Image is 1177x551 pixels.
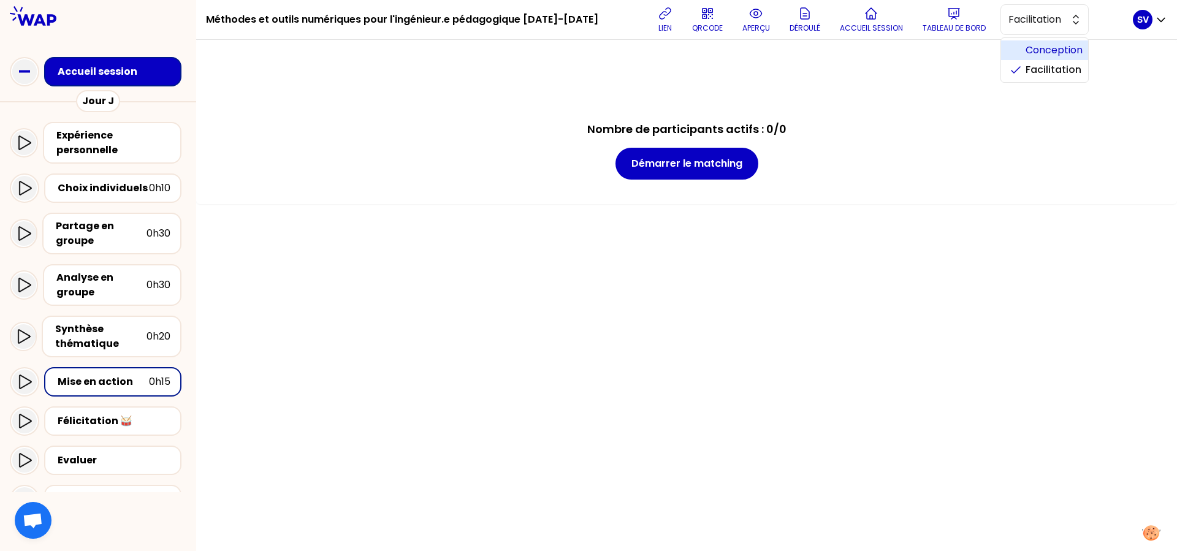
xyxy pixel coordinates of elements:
div: 0h30 [147,278,170,292]
div: 0h15 [149,374,170,389]
span: Conception [1026,43,1078,58]
div: 0h20 [147,329,170,344]
h2: Nombre de participants actifs : 0/0 [587,121,787,138]
button: QRCODE [687,1,728,38]
div: 0h30 [147,226,170,241]
p: SV [1137,13,1149,26]
span: Facilitation [1026,63,1078,77]
p: lien [658,23,672,33]
div: Analyse en groupe [56,270,147,300]
button: Accueil session [835,1,908,38]
button: Démarrer le matching [615,148,758,180]
span: Facilitation [1008,12,1064,27]
a: Ouvrir le chat [15,502,51,539]
p: aperçu [742,23,770,33]
div: 0h10 [149,181,170,196]
p: Tableau de bord [923,23,986,33]
div: Conclusion [58,492,170,507]
button: Tableau de bord [918,1,991,38]
div: Accueil session [58,64,175,79]
div: Félicitation 🥁 [58,414,170,428]
div: Expérience personnelle [56,128,170,158]
p: QRCODE [692,23,723,33]
div: Synthèse thématique [55,322,147,351]
button: Facilitation [1000,4,1089,35]
div: Choix individuels [58,181,149,196]
button: Manage your preferences about cookies [1135,518,1168,548]
button: lien [653,1,677,38]
button: Déroulé [785,1,825,38]
div: Mise en action [58,374,149,389]
div: Evaluer [58,453,170,468]
p: Déroulé [790,23,820,33]
button: aperçu [737,1,775,38]
button: SV [1133,10,1167,29]
ul: Facilitation [1000,37,1089,83]
div: Partage en groupe [56,219,147,248]
div: Jour J [76,90,120,112]
p: Accueil session [840,23,903,33]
